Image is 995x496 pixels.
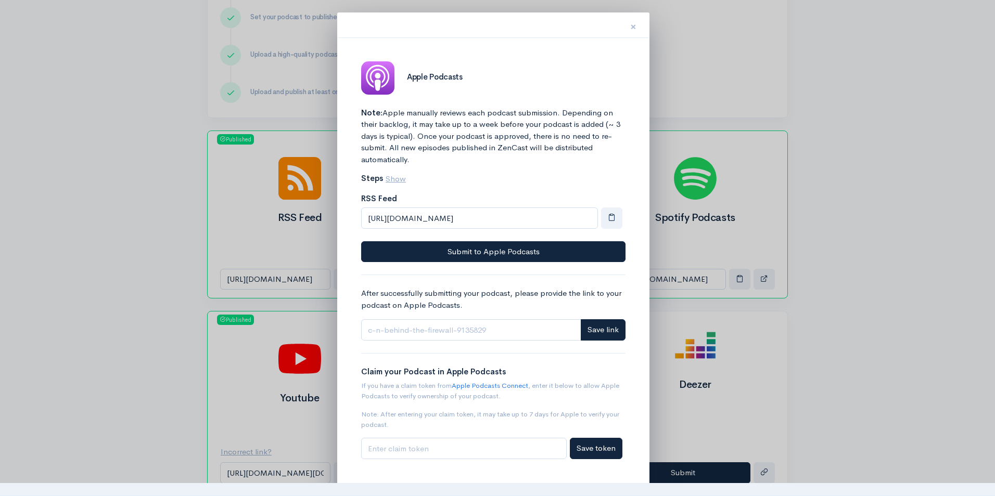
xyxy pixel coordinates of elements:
strong: RSS Feed [361,193,397,203]
p: Apple manually reviews each podcast submission. Depending on their backlog, it may take up to a w... [361,107,626,166]
button: Show [385,168,413,190]
input: RSS Feed [361,207,598,229]
strong: Claim your Podcast in Apple Podcasts [361,367,506,376]
button: Close [618,9,649,42]
p: Note: After entering your claim token, it may take up to 7 days for Apple to verify your podcast. [361,409,626,429]
strong: Note: [361,108,382,118]
h4: Apple Podcasts [407,73,626,82]
img: Apple Podcasts logo [361,61,394,95]
p: After successfully submitting your podcast, please provide the link to your podcast on Apple Podc... [361,288,626,311]
a: Apple Podcasts Connect [452,381,528,390]
strong: Steps [361,173,383,183]
span: × [630,19,636,34]
p: If you have a claim token from , enter it below to allow Apple Podcasts to verify ownership of yo... [361,381,626,401]
button: Submit to Apple Podcasts [361,241,626,263]
button: Save link [581,319,626,341]
button: Save token [570,438,622,459]
u: Show [386,174,406,184]
button: Copy RSS Feed [601,207,622,229]
span: Save token [577,443,616,453]
span: Save link [588,324,619,334]
input: Link [361,319,581,341]
input: Claim Token [361,438,567,459]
